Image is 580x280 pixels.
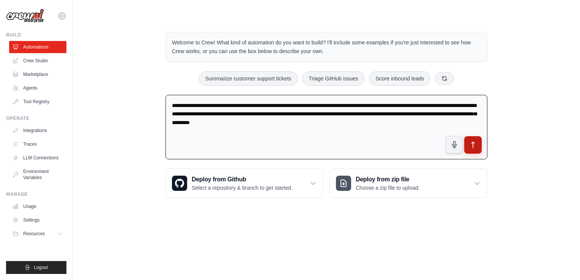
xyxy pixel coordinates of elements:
p: Welcome to Crew! What kind of automation do you want to build? I'll include some examples if you'... [172,38,481,56]
span: Resources [23,231,45,237]
a: Traces [9,138,66,150]
a: Automations [9,41,66,53]
img: Logo [6,9,44,23]
a: Marketplace [9,68,66,80]
div: Manage [6,191,66,197]
button: Triage GitHub issues [302,71,364,86]
a: Usage [9,200,66,212]
span: Logout [34,264,48,271]
button: Logout [6,261,66,274]
a: Integrations [9,124,66,137]
a: Settings [9,214,66,226]
p: Choose a zip file to upload. [356,184,420,192]
a: Tool Registry [9,96,66,108]
button: Summarize customer support tickets [199,71,298,86]
a: Environment Variables [9,165,66,184]
div: Operate [6,115,66,121]
button: Resources [9,228,66,240]
div: Build [6,32,66,38]
h3: Deploy from zip file [356,175,420,184]
a: Crew Studio [9,55,66,67]
iframe: Chat Widget [542,244,580,280]
h3: Deploy from Github [192,175,292,184]
a: LLM Connections [9,152,66,164]
a: Agents [9,82,66,94]
button: Score inbound leads [369,71,430,86]
p: Select a repository & branch to get started. [192,184,292,192]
